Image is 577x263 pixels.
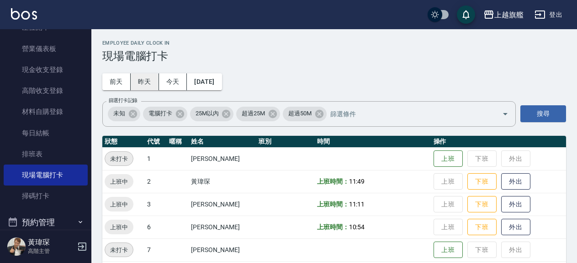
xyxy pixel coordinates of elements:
span: 未打卡 [105,154,133,164]
span: 11:11 [349,201,365,208]
button: 外出 [501,196,530,213]
b: 上班時間： [317,178,349,185]
span: 上班中 [105,222,133,232]
b: 上班時間： [317,223,349,231]
button: 前天 [102,73,131,90]
span: 11:49 [349,178,365,185]
a: 材料自購登錄 [4,101,88,122]
td: 1 [145,147,167,170]
span: 超過25M [236,109,270,118]
td: [PERSON_NAME] [189,238,256,261]
th: 操作 [431,136,566,148]
button: 下班 [467,196,497,213]
span: 25M以內 [190,109,224,118]
div: 超過25M [236,107,280,121]
button: 外出 [501,219,530,236]
button: 登出 [531,6,566,23]
span: 上班中 [105,177,133,186]
td: 2 [145,170,167,193]
th: 時間 [315,136,431,148]
div: 上越旗艦 [494,9,524,21]
th: 暱稱 [167,136,189,148]
div: 未知 [108,107,140,121]
span: 超過50M [283,109,317,118]
button: 今天 [159,73,187,90]
a: 掃碼打卡 [4,186,88,206]
img: Person [7,237,26,256]
td: [PERSON_NAME] [189,216,256,238]
a: 營業儀表板 [4,38,88,59]
button: 預約管理 [4,211,88,234]
button: 搜尋 [520,105,566,122]
div: 25M以內 [190,107,234,121]
a: 現場電腦打卡 [4,165,88,186]
div: 電腦打卡 [143,107,187,121]
button: 上越旗艦 [480,5,527,24]
button: 昨天 [131,73,159,90]
th: 姓名 [189,136,256,148]
div: 超過50M [283,107,327,121]
p: 高階主管 [28,247,74,255]
span: 未知 [108,109,131,118]
a: 每日結帳 [4,123,88,144]
button: 上班 [434,150,463,167]
a: 高階收支登錄 [4,80,88,101]
td: 黃瑋琛 [189,170,256,193]
button: save [457,5,475,24]
label: 篩選打卡記錄 [109,97,138,104]
td: [PERSON_NAME] [189,193,256,216]
input: 篩選條件 [328,106,486,122]
h5: 黃瑋琛 [28,238,74,247]
h3: 現場電腦打卡 [102,50,566,62]
span: 電腦打卡 [143,109,178,118]
button: 外出 [501,173,530,190]
td: 7 [145,238,167,261]
span: 10:54 [349,223,365,231]
a: 現金收支登錄 [4,59,88,80]
button: 下班 [467,173,497,190]
button: Open [498,107,513,121]
td: 6 [145,216,167,238]
th: 代號 [145,136,167,148]
button: 下班 [467,219,497,236]
b: 上班時間： [317,201,349,208]
button: [DATE] [187,73,222,90]
td: [PERSON_NAME] [189,147,256,170]
img: Logo [11,8,37,20]
td: 3 [145,193,167,216]
span: 上班中 [105,200,133,209]
button: 上班 [434,242,463,258]
th: 班別 [256,136,314,148]
h2: Employee Daily Clock In [102,40,566,46]
th: 狀態 [102,136,145,148]
span: 未打卡 [105,245,133,255]
a: 排班表 [4,144,88,165]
